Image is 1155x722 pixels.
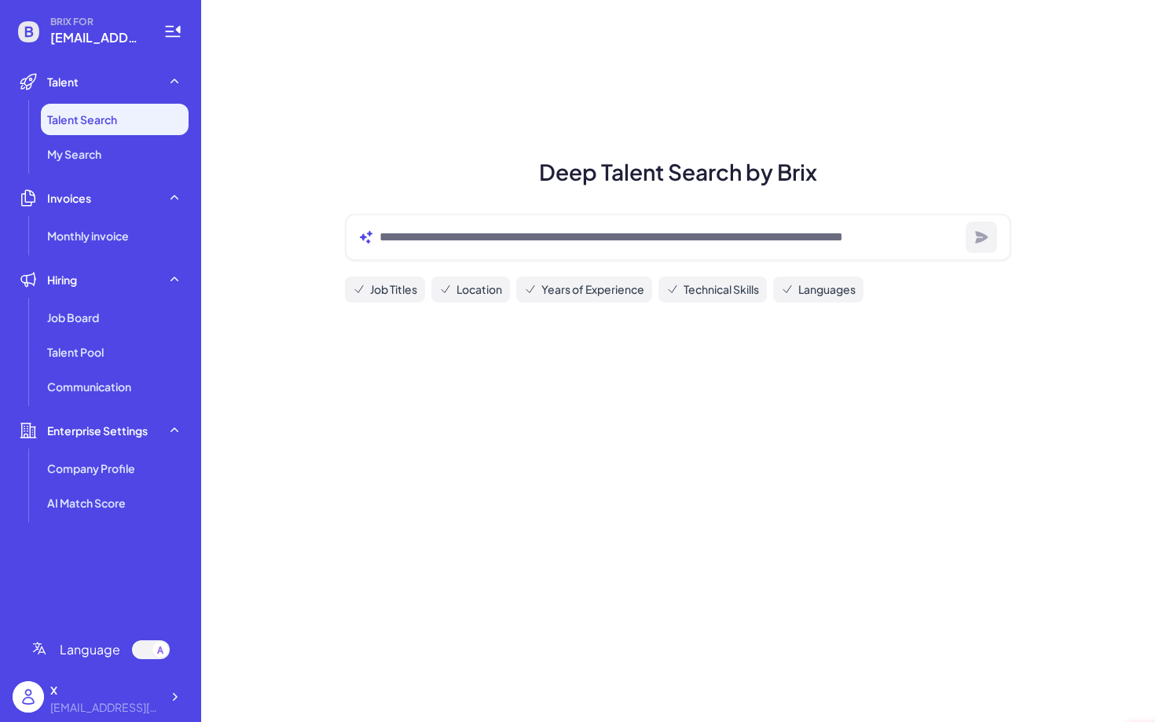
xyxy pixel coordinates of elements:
span: Job Board [47,310,99,325]
span: Communication [47,379,131,394]
span: Technical Skills [684,281,759,298]
img: user_logo.png [13,681,44,713]
span: BRIX FOR [50,16,145,28]
div: carolxie.1208@gmail.com [50,699,160,716]
span: Enterprise Settings [47,423,148,438]
span: Company Profile [47,460,135,476]
span: Talent Search [47,112,117,127]
span: Languages [798,281,856,298]
h1: Deep Talent Search by Brix [326,156,1030,189]
span: AI Match Score [47,495,126,511]
span: Monthly invoice [47,228,129,244]
span: My Search [47,146,101,162]
span: Invoices [47,190,91,206]
span: Talent Pool [47,344,104,360]
div: x [50,678,160,699]
span: Hiring [47,272,77,288]
span: Job Titles [370,281,417,298]
span: Language [60,640,120,659]
span: Talent [47,74,79,90]
span: carolxie.1208@gmail.com [50,28,145,47]
span: Location [456,281,502,298]
span: Years of Experience [541,281,644,298]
